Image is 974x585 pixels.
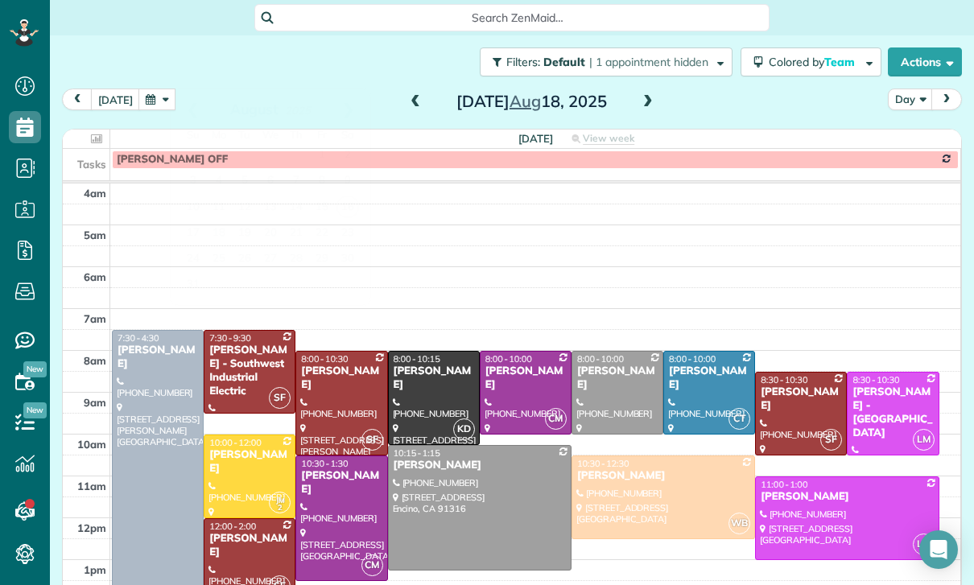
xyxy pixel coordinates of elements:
span: 2025 [285,104,311,117]
span: CM [361,554,383,576]
span: [DATE] [518,132,553,145]
a: 2 [335,142,361,168]
span: SF [361,429,383,451]
small: 2 [270,501,290,516]
span: KD [453,418,475,440]
div: [PERSON_NAME] [668,365,750,392]
div: [PERSON_NAME] - [GEOGRAPHIC_DATA] [852,385,934,440]
span: SF [820,429,842,451]
span: 7am [84,312,106,325]
a: 28 [283,246,309,272]
span: 8:00 - 10:30 [301,353,348,365]
a: 29 [309,246,335,272]
div: [PERSON_NAME] [393,459,567,472]
span: 7:30 - 9:30 [209,332,251,344]
span: Friday [317,128,327,141]
span: Thursday [290,128,303,141]
span: View week [583,132,634,145]
a: 19 [232,220,258,246]
a: 8 [309,168,335,194]
span: Saturday [341,128,354,141]
span: 10:30 - 1:30 [301,458,348,469]
span: Sunday [187,128,200,141]
span: Wednesday [262,128,279,141]
span: 8:00 - 10:00 [577,353,624,365]
span: 4am [84,187,106,200]
a: 24 [180,246,206,272]
a: 22 [309,220,335,246]
a: 18 [206,220,232,246]
span: 11am [77,480,106,492]
div: Open Intercom Messenger [919,530,958,569]
span: 6am [84,270,106,283]
a: Filters: Default | 1 appointment hidden [472,47,733,76]
a: 26 [232,246,258,272]
span: LM [913,429,935,451]
div: [PERSON_NAME] [300,365,382,392]
a: 13 [258,195,283,220]
span: Filters: [506,55,540,69]
span: 8am [84,354,106,367]
a: 4 [206,168,232,194]
a: 5 [232,168,258,194]
span: Colored by [769,55,861,69]
button: Filters: Default | 1 appointment hidden [480,47,733,76]
span: Monday [212,128,226,141]
span: CM [545,408,567,430]
a: 20 [258,220,283,246]
span: 9am [84,396,106,409]
span: 5am [84,229,106,241]
span: 10:00 - 12:00 [209,437,262,448]
a: Next [326,89,370,130]
span: 10:30 - 12:30 [577,458,629,469]
span: Tuesday [238,128,250,141]
div: [PERSON_NAME] [300,469,382,496]
a: 23 [335,220,361,246]
span: Aug [510,91,541,111]
a: 21 [283,220,309,246]
button: Actions [888,47,962,76]
button: prev [62,89,93,110]
span: CT [728,408,750,430]
a: 31 [180,272,206,298]
button: [DATE] [91,89,140,110]
span: 11:00 - 1:00 [761,479,807,490]
div: [PERSON_NAME] [576,365,658,392]
span: 1pm [84,563,106,576]
span: 8:30 - 10:30 [852,374,899,385]
div: [PERSON_NAME] [760,385,842,413]
div: [PERSON_NAME] [760,490,934,504]
span: Default [543,55,586,69]
a: 1 [309,142,335,168]
button: Colored byTeam [741,47,881,76]
span: Team [824,55,857,69]
button: Day [888,89,933,110]
div: [PERSON_NAME] [117,344,199,371]
span: 10am [77,438,106,451]
span: JM [276,496,284,505]
h2: [DATE] 18, 2025 [431,93,632,110]
div: [PERSON_NAME] - Southwest Industrial Electric [208,344,291,398]
a: 6 [258,168,283,194]
span: [PERSON_NAME] OFF [117,153,228,166]
span: 10:15 - 1:15 [394,447,440,459]
span: New [23,361,47,377]
div: [PERSON_NAME] [485,365,567,392]
span: New [23,402,47,418]
a: 30 [335,246,361,272]
span: 12:00 - 2:00 [209,521,256,532]
a: Prev [171,89,215,130]
div: [PERSON_NAME] [576,469,750,483]
div: [PERSON_NAME] [208,448,291,476]
span: 8:00 - 10:15 [394,353,440,365]
a: 15 [309,195,335,220]
a: 14 [283,195,309,220]
span: 7:30 - 4:30 [118,332,159,344]
a: 10 [180,195,206,220]
a: 17 [180,220,206,246]
span: SF [269,387,291,409]
a: 3 [180,168,206,194]
span: WB [728,513,750,534]
span: August [230,100,279,117]
span: 8:00 - 10:00 [669,353,716,365]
